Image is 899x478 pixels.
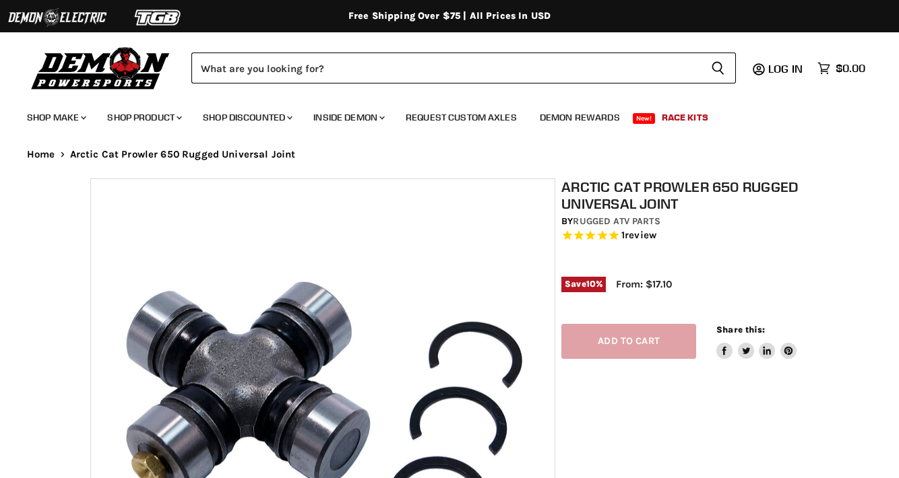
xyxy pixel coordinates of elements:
[561,214,815,229] div: by
[27,149,55,160] a: Home
[633,113,656,124] span: New!
[616,278,672,290] span: From: $17.10
[573,215,660,227] a: Rugged ATV Parts
[625,230,656,242] span: review
[530,104,630,131] a: Demon Rewards
[561,277,606,292] span: Save %
[17,98,862,131] ul: Main menu
[17,104,94,131] a: Shop Make
[97,104,190,131] a: Shop Product
[303,104,393,131] a: Inside Demon
[561,229,815,243] span: Rated 5.0 out of 5 stars 1 reviews
[108,5,209,30] img: TGB Logo 2
[586,279,596,289] span: 10
[70,149,296,160] span: Arctic Cat Prowler 650 Rugged Universal Joint
[561,178,815,212] h1: Arctic Cat Prowler 650 Rugged Universal Joint
[836,62,865,75] span: $0.00
[716,324,797,360] aside: Share this:
[7,5,108,30] img: Demon Electric Logo 2
[762,63,811,75] a: Log in
[191,53,700,83] input: Search
[811,59,872,78] a: $0.00
[396,104,527,131] a: Request Custom Axles
[621,230,656,242] span: 1 reviews
[700,53,736,83] button: Search
[768,62,803,75] span: Log in
[193,104,301,131] a: Shop Discounted
[191,53,736,83] form: Product
[652,104,718,131] a: Race Kits
[716,325,765,335] span: Share this:
[27,44,175,92] img: Demon Powersports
